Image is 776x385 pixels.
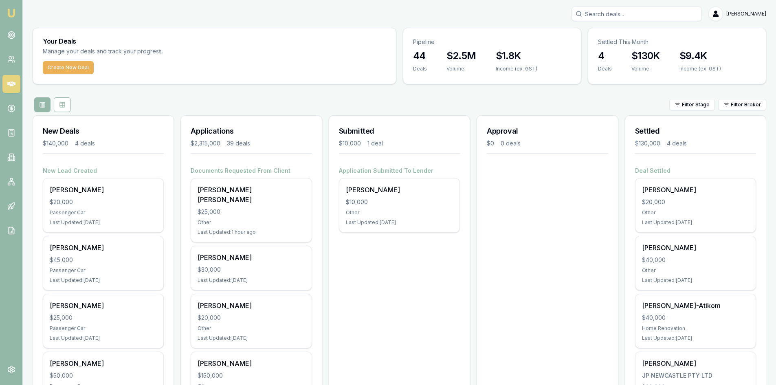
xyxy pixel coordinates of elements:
span: Filter Stage [682,101,710,108]
div: [PERSON_NAME] [50,185,157,195]
div: $140,000 [43,139,68,147]
h3: Your Deals [43,38,386,44]
div: Last Updated: 1 hour ago [198,229,305,235]
div: $40,000 [642,256,749,264]
div: [PERSON_NAME] [198,253,305,262]
div: Home Renovation [642,325,749,332]
h3: Settled [635,125,756,137]
div: $20,000 [198,314,305,322]
div: [PERSON_NAME] [642,185,749,195]
div: 0 deals [501,139,521,147]
div: Passenger Car [50,209,157,216]
div: Other [642,209,749,216]
div: Last Updated: [DATE] [198,335,305,341]
div: Other [198,325,305,332]
div: Volume [631,66,660,72]
h3: 44 [413,49,427,62]
div: Last Updated: [DATE] [642,277,749,284]
div: [PERSON_NAME] [PERSON_NAME] [198,185,305,205]
h3: 4 [598,49,612,62]
div: $25,000 [50,314,157,322]
div: Other [346,209,453,216]
span: Filter Broker [731,101,761,108]
div: 4 deals [667,139,687,147]
h4: Deal Settled [635,167,756,175]
button: Filter Broker [718,99,766,110]
h3: $1.8K [496,49,537,62]
div: Last Updated: [DATE] [198,277,305,284]
img: emu-icon-u.png [7,8,16,18]
div: Income (ex. GST) [679,66,721,72]
div: $20,000 [50,198,157,206]
div: [PERSON_NAME] [198,301,305,310]
div: [PERSON_NAME] [642,243,749,253]
div: $50,000 [50,372,157,380]
div: $2,315,000 [191,139,220,147]
div: $150,000 [198,372,305,380]
div: $10,000 [339,139,361,147]
div: Passenger Car [50,267,157,274]
h3: Submitted [339,125,460,137]
div: Other [642,267,749,274]
div: $10,000 [346,198,453,206]
input: Search deals [572,7,702,21]
div: Deals [413,66,427,72]
div: Last Updated: [DATE] [642,335,749,341]
div: Passenger Car [50,325,157,332]
p: Manage your deals and track your progress. [43,47,251,56]
div: [PERSON_NAME] [50,301,157,310]
h4: Application Submitted To Lender [339,167,460,175]
div: Last Updated: [DATE] [50,335,157,341]
div: 1 deal [367,139,383,147]
div: $130,000 [635,139,660,147]
div: 39 deals [227,139,250,147]
div: Last Updated: [DATE] [50,219,157,226]
div: JP NEWCASTLE PTY LTD [642,372,749,380]
div: 4 deals [75,139,95,147]
h3: Applications [191,125,312,137]
div: [PERSON_NAME] [642,359,749,368]
div: [PERSON_NAME] [50,359,157,368]
div: [PERSON_NAME] [198,359,305,368]
p: Settled This Month [598,38,756,46]
div: $30,000 [198,266,305,274]
div: Other [198,219,305,226]
button: Filter Stage [669,99,715,110]
div: [PERSON_NAME]-Atikom [642,301,749,310]
div: $25,000 [198,208,305,216]
div: $0 [487,139,494,147]
div: Last Updated: [DATE] [50,277,157,284]
div: Deals [598,66,612,72]
div: $40,000 [642,314,749,322]
span: [PERSON_NAME] [726,11,766,17]
div: $20,000 [642,198,749,206]
div: Last Updated: [DATE] [642,219,749,226]
h3: Approval [487,125,608,137]
div: [PERSON_NAME] [50,243,157,253]
h4: Documents Requested From Client [191,167,312,175]
h3: $9.4K [679,49,721,62]
div: [PERSON_NAME] [346,185,453,195]
div: Income (ex. GST) [496,66,537,72]
button: Create New Deal [43,61,94,74]
h3: $2.5M [446,49,476,62]
h3: New Deals [43,125,164,137]
div: $45,000 [50,256,157,264]
h3: $130K [631,49,660,62]
div: Last Updated: [DATE] [346,219,453,226]
p: Pipeline [413,38,571,46]
h4: New Lead Created [43,167,164,175]
div: Volume [446,66,476,72]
